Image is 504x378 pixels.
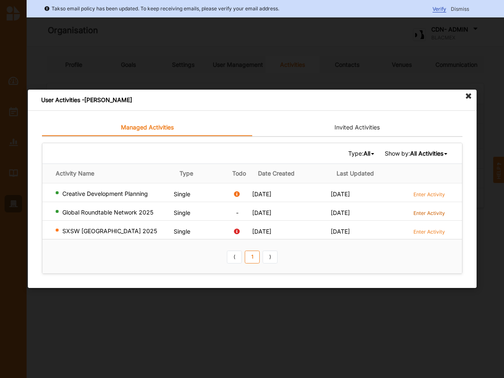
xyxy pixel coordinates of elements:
b: All [363,150,370,157]
label: Enter Activity [413,210,445,217]
a: Enter Activity [413,209,445,217]
th: Last Updated [331,164,409,183]
th: Activity Name [42,164,174,183]
div: Pagination Navigation [225,249,279,263]
span: [DATE] [331,190,350,198]
div: User Activities - [PERSON_NAME] [28,90,477,111]
span: [DATE] [252,228,271,235]
span: [DATE] [252,209,271,216]
div: Global Roundtable Network 2025 [56,209,170,216]
span: Show by: [384,150,448,157]
th: Date Created [252,164,331,183]
span: [DATE] [331,209,350,216]
label: Enter Activity [413,191,445,198]
a: 1 [245,251,260,264]
span: [DATE] [252,190,271,198]
div: Takso email policy has been updated. To keep receiving emails, please verify your email address. [44,5,279,13]
th: Todo [226,164,252,183]
a: Enter Activity [413,190,445,198]
span: Single [173,209,190,216]
a: Managed Activities [42,119,252,136]
span: Single [173,228,190,235]
th: Type [173,164,226,183]
span: Single [173,190,190,198]
span: Type: [348,150,375,157]
span: [DATE] [331,228,350,235]
label: Enter Activity [413,228,445,235]
a: Invited Activities [252,119,462,136]
span: Dismiss [451,6,469,12]
div: Creative Development Planning [56,190,170,198]
div: SXSW [GEOGRAPHIC_DATA] 2025 [56,227,170,235]
a: Previous item [227,251,242,264]
span: Verify [433,6,446,12]
span: - [236,209,238,216]
a: Next item [263,251,278,264]
b: All Activities [410,150,443,157]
